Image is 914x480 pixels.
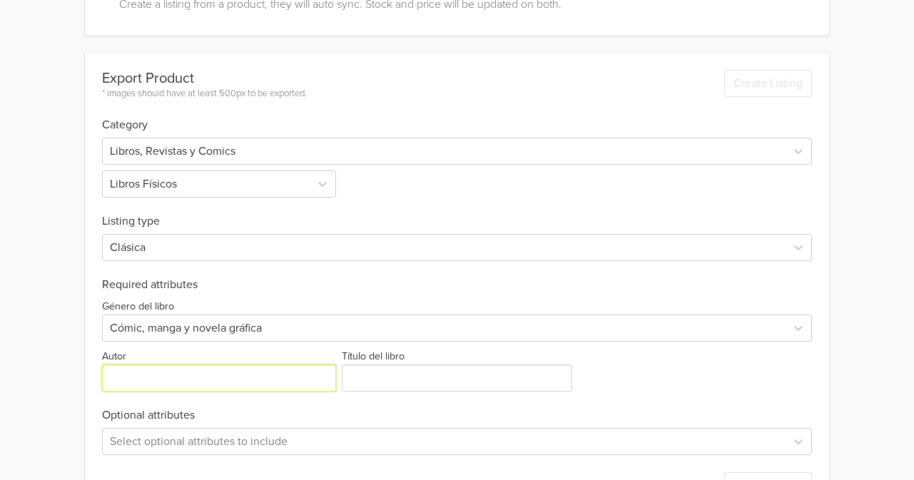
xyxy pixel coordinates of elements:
[102,198,812,228] h6: Listing type
[102,87,307,101] div: * images should have at least 500px to be exported.
[102,349,126,364] label: Autor
[102,278,812,292] h6: Required attributes
[102,70,307,87] div: Export Product
[102,101,812,132] h6: Category
[342,349,405,364] label: Título del libro
[102,409,812,422] h6: Optional attributes
[724,70,812,97] button: Create Listing
[102,299,174,315] label: Género del libro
